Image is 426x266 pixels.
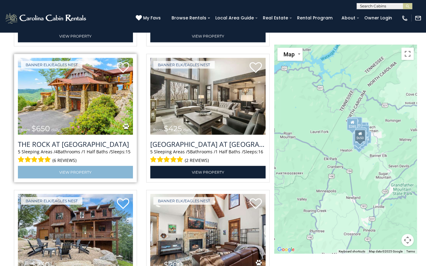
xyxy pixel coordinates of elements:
a: View Property [150,30,265,42]
button: Change map style [277,48,303,61]
a: Open this area in Google Maps (opens a new window) [276,246,296,254]
a: Add to favorites [117,198,129,211]
div: $425 [355,128,366,140]
a: The Rock at [GEOGRAPHIC_DATA] [18,139,133,149]
span: (2 reviews) [185,156,209,164]
a: Sunset Ridge Hideaway at Eagles Nest from $425 daily [150,58,265,135]
img: Google [276,246,296,254]
span: from [153,127,163,132]
span: daily [51,127,60,132]
a: Terms (opens in new tab) [406,250,415,253]
span: 1 Half Baths / [215,149,243,155]
span: Map [283,51,295,58]
a: Add to favorites [117,62,129,75]
img: mail-regular-white.png [415,15,421,22]
a: [GEOGRAPHIC_DATA] at [GEOGRAPHIC_DATA] [150,139,265,149]
span: My Favs [143,15,161,21]
a: View Property [18,166,133,179]
a: Banner Elk/Eagles Nest [153,197,215,205]
button: Map camera controls [401,234,414,246]
a: Banner Elk/Eagles Nest [21,197,82,205]
a: About [338,13,358,23]
div: Sleeping Areas / Bathrooms / Sleeps: [18,149,133,164]
div: $230 [353,133,364,146]
a: Owner Login [361,13,395,23]
span: 16 [258,149,263,155]
span: from [21,127,30,132]
div: $250 [356,135,367,147]
a: Add to favorites [250,198,262,211]
a: Local Area Guide [212,13,257,23]
span: $650 [31,124,50,133]
button: Toggle fullscreen view [401,48,414,60]
a: My Favs [136,15,162,22]
div: $650 [354,130,366,142]
img: White-1-2.png [5,12,88,24]
button: Keyboard shortcuts [339,249,365,254]
a: Rental Program [294,13,336,23]
a: Add to favorites [250,62,262,75]
span: (6 reviews) [52,156,77,164]
div: $424 [360,131,371,144]
a: Real Estate [260,13,291,23]
a: The Rock at Eagles Nest from $650 daily [18,58,133,135]
a: Banner Elk/Eagles Nest [21,61,82,69]
h3: Sunset Ridge Hideaway at Eagles Nest [150,139,265,149]
span: daily [183,127,192,132]
span: 5 [18,149,20,155]
span: 5 [188,149,190,155]
span: 5 [150,149,153,155]
a: View Property [18,30,133,42]
div: $230 [358,125,369,138]
span: $425 [164,124,182,133]
span: 15 [126,149,130,155]
span: Map data ©2025 Google [369,250,403,253]
img: The Rock at Eagles Nest [18,58,133,135]
div: Sleeping Areas / Bathrooms / Sleeps: [150,149,265,164]
div: $720 [351,117,362,129]
a: Browse Rentals [168,13,209,23]
div: $305 [352,134,363,146]
span: 4 [55,149,58,155]
h3: The Rock at Eagles Nest [18,139,133,149]
img: Sunset Ridge Hideaway at Eagles Nest [150,58,265,135]
img: phone-regular-white.png [401,15,408,22]
a: View Property [150,166,265,179]
div: $285 [347,118,358,131]
a: Banner Elk/Eagles Nest [153,61,215,69]
span: 1 Half Baths / [83,149,111,155]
